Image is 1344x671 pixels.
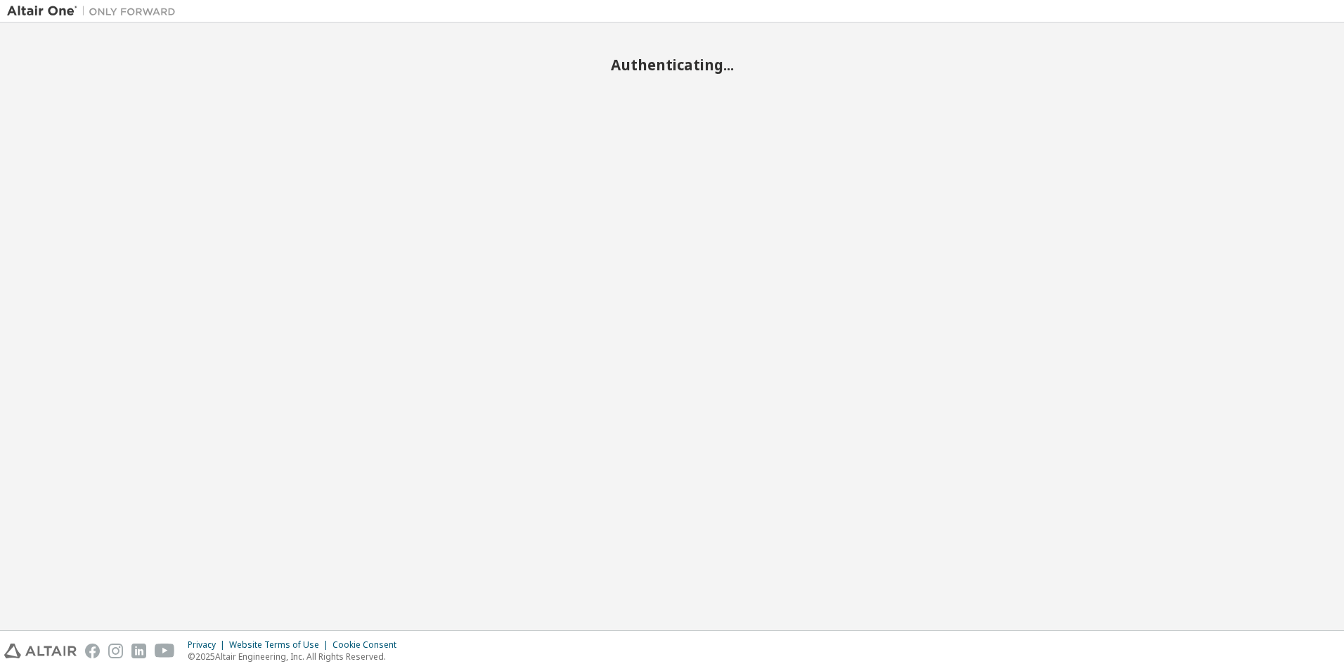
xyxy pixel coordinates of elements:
[7,4,183,18] img: Altair One
[85,644,100,658] img: facebook.svg
[188,639,229,651] div: Privacy
[131,644,146,658] img: linkedin.svg
[155,644,175,658] img: youtube.svg
[229,639,332,651] div: Website Terms of Use
[7,56,1337,74] h2: Authenticating...
[332,639,405,651] div: Cookie Consent
[188,651,405,663] p: © 2025 Altair Engineering, Inc. All Rights Reserved.
[108,644,123,658] img: instagram.svg
[4,644,77,658] img: altair_logo.svg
